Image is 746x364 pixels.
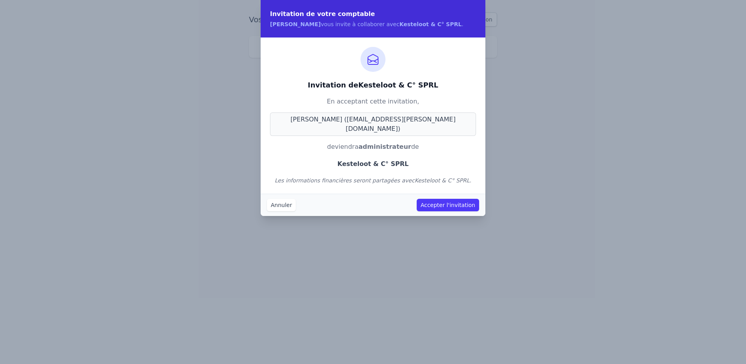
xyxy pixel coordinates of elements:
p: vous invite à collaborer avec . [270,20,476,28]
p: Les informations financières seront partagées avec Kesteloot & C° SPRL . [270,177,476,184]
h3: Invitation de Kesteloot & C° SPRL [270,80,476,91]
span: [PERSON_NAME] ([EMAIL_ADDRESS][PERSON_NAME][DOMAIN_NAME]) [270,112,476,136]
strong: Kesteloot & C° SPRL [337,160,409,168]
strong: administrateur [359,143,411,150]
button: Annuler [267,199,296,211]
p: deviendra de [270,142,476,152]
strong: Kesteloot & C° SPRL [400,21,462,27]
strong: [PERSON_NAME] [270,21,321,27]
h2: Invitation de votre comptable [270,9,476,19]
p: En acceptant cette invitation, [270,97,476,106]
button: Accepter l'invitation [417,199,479,211]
